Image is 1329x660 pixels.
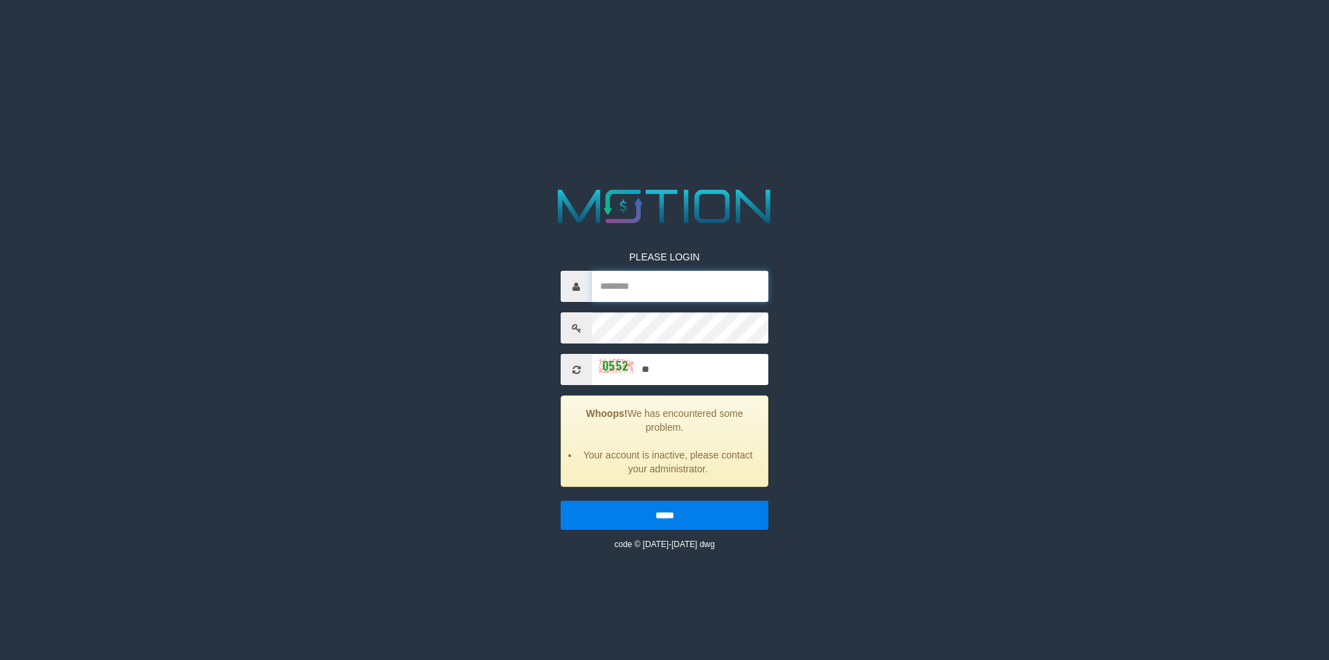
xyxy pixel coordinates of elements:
[599,359,633,373] img: captcha
[561,250,768,264] p: PLEASE LOGIN
[614,539,714,549] small: code © [DATE]-[DATE] dwg
[579,448,757,476] li: Your account is inactive, please contact your administrator.
[586,408,628,419] strong: Whoops!
[561,395,768,487] div: We has encountered some problem.
[548,184,781,229] img: MOTION_logo.png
